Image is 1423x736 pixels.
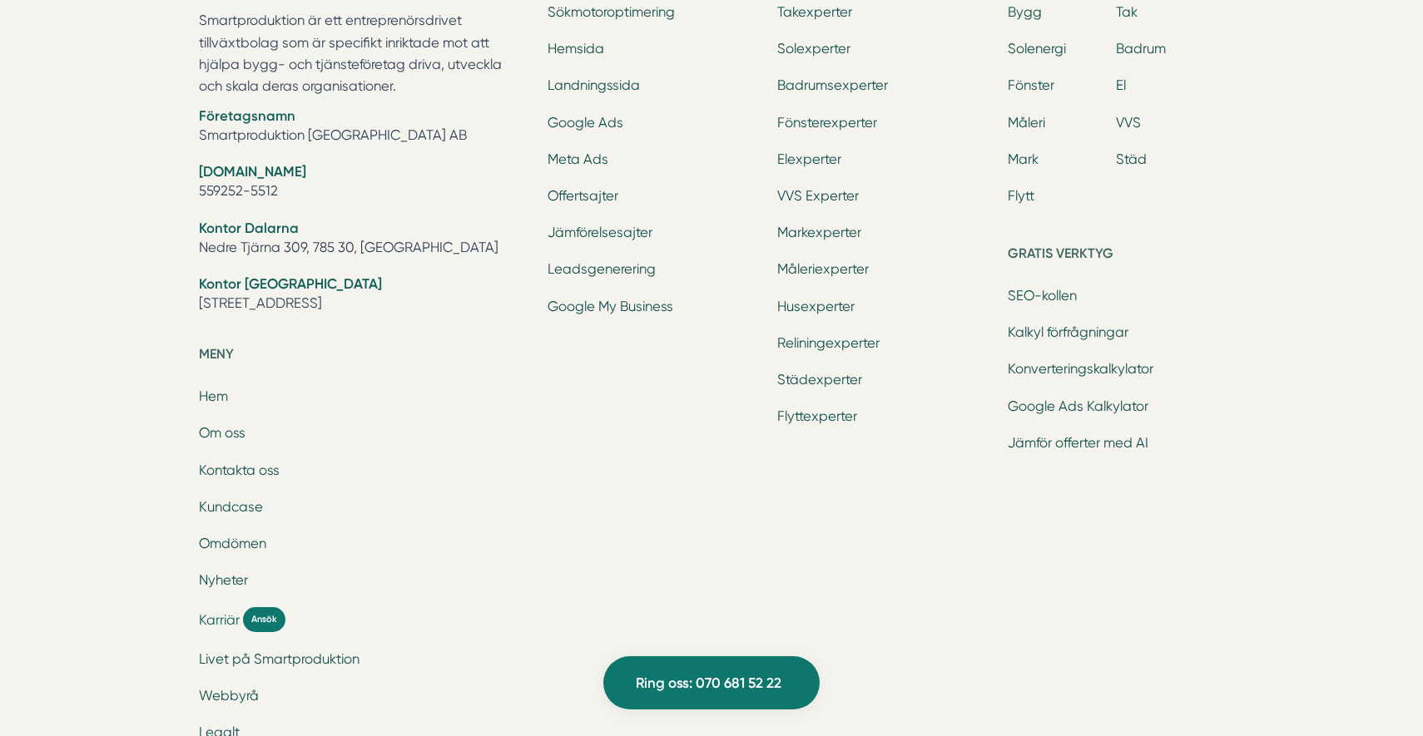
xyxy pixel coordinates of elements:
a: Bygg [1008,4,1042,20]
li: [STREET_ADDRESS] [199,274,528,317]
a: Hem [199,388,228,404]
a: Mark [1008,151,1039,167]
a: Flytt [1008,188,1034,204]
a: Jämför offerter med AI [1008,435,1148,451]
a: Karriär Ansök [199,607,528,631]
a: Husexperter [777,299,855,314]
a: Leadsgenerering [548,261,656,277]
a: Kundcase [199,499,263,515]
span: Karriär [199,610,240,630]
a: Reliningexperter [777,335,880,351]
a: Städ [1116,151,1147,167]
a: Om oss [199,425,245,441]
a: Hemsida [548,41,604,57]
span: Ansök [243,607,285,631]
a: Badrumsexperter [777,77,888,93]
a: Nyheter [199,572,248,588]
a: Måleri [1008,115,1045,131]
a: Solexperter [777,41,850,57]
a: Kalkyl förfrågningar [1008,324,1128,340]
strong: Kontor [GEOGRAPHIC_DATA] [199,275,382,292]
a: Jämförelsesajter [548,225,652,240]
a: Kontakta oss [199,462,280,478]
a: SEO-kollen [1008,288,1077,304]
a: Elexperter [777,151,841,167]
a: Tak [1116,4,1138,20]
a: Sökmotoroptimering [548,4,675,20]
a: Måleriexperter [777,261,869,277]
a: El [1116,77,1126,93]
a: Fönster [1008,77,1054,93]
a: Flyttexperter [777,408,857,424]
a: Markexperter [777,225,861,240]
p: Smartproduktion är ett entreprenörsdrivet tillväxtbolag som är specifikt inriktade mot att hjälpa... [199,10,528,98]
a: Ring oss: 070 681 52 22 [603,656,820,709]
h5: Meny [199,343,528,370]
a: Google My Business [548,299,673,314]
a: Offertsajter [548,188,618,204]
a: VVS [1116,115,1141,131]
strong: Företagsnamn [199,107,295,124]
a: VVS Experter [777,188,859,204]
a: Google Ads Kalkylator [1008,398,1148,414]
li: Nedre Tjärna 309, 785 30, [GEOGRAPHIC_DATA] [199,219,528,261]
a: Meta Ads [548,151,608,167]
a: Badrum [1116,41,1166,57]
li: 559252-5512 [199,162,528,205]
span: Ring oss: 070 681 52 22 [636,672,781,694]
h5: Gratis verktyg [1008,243,1224,269]
strong: Kontor Dalarna [199,220,299,236]
a: Omdömen [199,536,266,551]
a: Landningssida [548,77,640,93]
a: Takexperter [777,4,852,20]
a: Google Ads [548,115,623,131]
li: Smartproduktion [GEOGRAPHIC_DATA] AB [199,106,528,149]
a: Solenergi [1008,41,1066,57]
a: Fönsterexperter [777,115,877,131]
a: Konverteringskalkylator [1008,361,1153,377]
a: Webbyrå [199,688,259,704]
a: Städexperter [777,372,862,388]
a: Livet på Smartproduktion [199,651,359,667]
strong: [DOMAIN_NAME] [199,163,306,180]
